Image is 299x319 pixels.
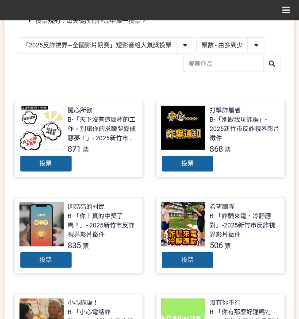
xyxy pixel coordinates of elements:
div: 沒有你不行 [210,299,241,308]
span: 投票 [181,160,194,167]
span: 投票 [40,256,52,263]
span: 票 [83,146,89,153]
span: 871 [68,144,81,154]
span: 投票 [40,160,52,167]
a: 隨心所欲B-「天下沒有這麼棒的工作，別讓你的求職夢變成惡夢！」- 2025新竹市反詐視界影片徵件871票投票 [15,101,143,177]
div: 小心詐騙！ [68,299,99,308]
div: 希望團隊 [210,202,234,211]
div: B-「別跟我玩詐騙」- 2025新竹市反詐視界影片徵件 [210,115,280,143]
div: B-「你！真的中獎了嗎？」- 2025新竹市反詐視界影片徵件 [68,211,138,239]
div: B-「天下沒有這麼棒的工作，別讓你的求職夢變成惡夢！」- 2025新竹市反詐視界影片徵件 [68,115,138,143]
div: 打擊詐騙者 [210,106,241,115]
div: 閃亮亮的村民 [68,202,105,211]
span: 投票 [181,256,194,263]
span: 868 [210,144,223,154]
a: 閃亮亮的村民B-「你！真的中獎了嗎？」- 2025新竹市反詐視界影片徵件835票投票 [15,197,143,274]
a: 希望團隊B-「詐騙來電、冷靜應對」-2025新竹市反詐視界影片徵件506票投票 [156,197,285,274]
li: 投票規則：每天從所有作品中擇一投票。 [35,16,281,26]
a: 打擊詐騙者B-「別跟我玩詐騙」- 2025新竹市反詐視界影片徵件868票投票 [156,101,285,177]
span: 506 [210,241,223,250]
div: 隨心所欲 [68,106,93,115]
div: B-「詐騙來電、冷靜應對」-2025新竹市反詐視界影片徵件 [210,211,280,239]
span: 票 [83,242,89,250]
span: 票 [225,146,231,153]
span: 835 [68,241,81,250]
input: 搜尋作品 [184,56,281,72]
span: 票 [225,242,231,250]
